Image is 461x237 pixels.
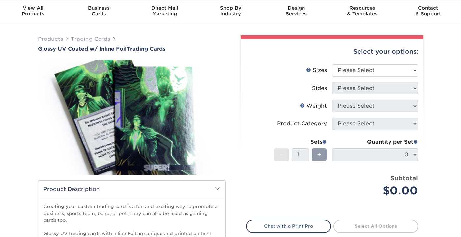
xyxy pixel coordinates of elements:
[198,5,264,17] div: Industry
[38,36,63,42] a: Products
[66,5,132,11] span: Business
[263,1,329,22] a: DesignServices
[71,36,110,42] a: Trading Cards
[317,150,321,160] span: +
[274,138,327,146] div: Sets
[329,5,395,17] div: & Templates
[337,183,418,198] div: $0.00
[312,84,327,92] div: Sides
[395,5,461,11] span: Contact
[38,46,127,52] span: Glossy UV Coated w/ Inline Foil
[395,1,461,22] a: Contact& Support
[132,5,198,17] div: Marketing
[390,174,418,182] strong: Subtotal
[263,5,329,11] span: Design
[263,5,329,17] div: Services
[132,5,198,11] span: Direct Mail
[395,5,461,17] div: & Support
[306,66,327,74] div: Sizes
[246,220,331,233] a: Chat with a Print Pro
[38,53,226,182] img: Glossy UV Coated w/ Inline Foil 01
[198,5,264,11] span: Shop By
[329,5,395,11] span: Resources
[132,1,198,22] a: Direct MailMarketing
[277,120,327,128] div: Product Category
[38,46,226,52] a: Glossy UV Coated w/ Inline FoilTrading Cards
[333,220,418,233] a: Select All Options
[198,1,264,22] a: Shop ByIndustry
[38,181,225,197] h2: Product Description
[66,5,132,17] div: Cards
[332,138,418,146] div: Quantity per Set
[38,46,226,52] h1: Trading Cards
[246,39,418,64] div: Select your options:
[300,102,327,110] div: Weight
[66,1,132,22] a: BusinessCards
[280,150,283,160] span: -
[329,1,395,22] a: Resources& Templates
